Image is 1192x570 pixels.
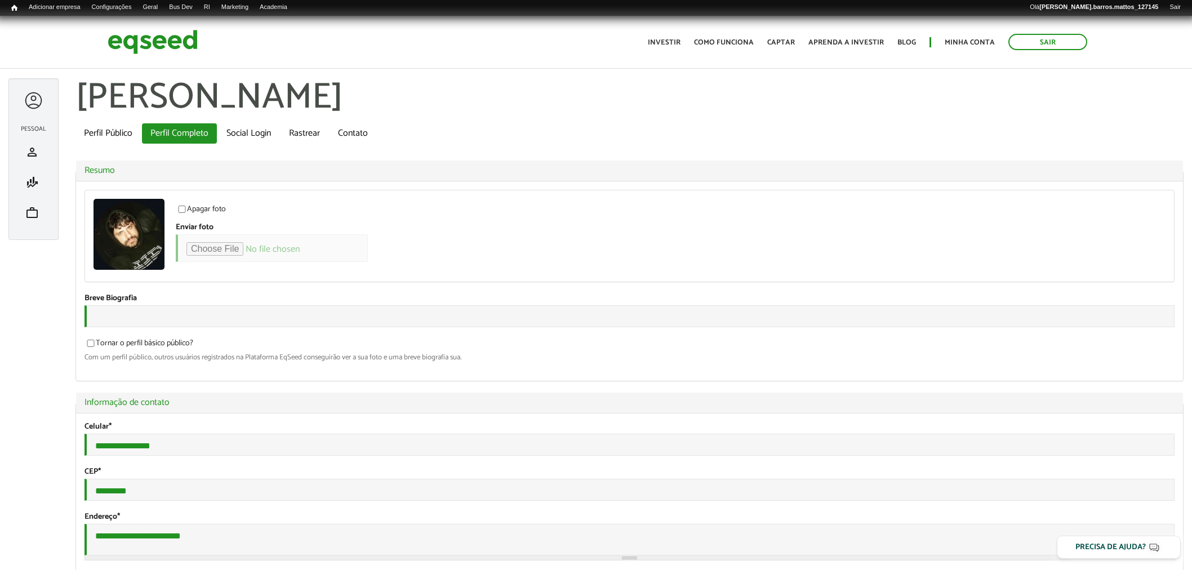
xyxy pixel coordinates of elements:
a: Academia [254,3,293,12]
a: Blog [897,39,916,46]
img: EqSeed [108,27,198,57]
a: finance_mode [17,176,50,189]
a: Adicionar empresa [23,3,86,12]
a: Contato [330,123,376,144]
a: Resumo [84,166,1175,175]
span: Este campo é obrigatório. [109,420,112,433]
a: Início [6,3,23,14]
a: Aprenda a investir [808,39,884,46]
strong: [PERSON_NAME].barros.mattos_127145 [1039,3,1158,10]
a: Investir [648,39,680,46]
span: person [25,145,39,159]
h2: Pessoal [15,126,52,132]
a: Sair [1008,34,1087,50]
a: Ver perfil do usuário. [94,199,164,270]
label: Endereço [84,513,120,521]
input: Tornar o perfil básico público? [81,340,101,347]
li: Meu perfil [15,137,52,167]
a: work [17,206,50,220]
img: Foto de Ramon Cardoso conceição [94,199,164,270]
a: Captar [767,39,795,46]
span: Início [11,4,17,12]
span: work [25,206,39,220]
a: Social Login [218,123,279,144]
label: Enviar foto [176,224,214,231]
label: Breve Biografia [84,295,137,302]
a: Perfil Completo [142,123,217,144]
a: person [17,145,50,159]
div: Com um perfil público, outros usuários registrados na Plataforma EqSeed conseguirão ver a sua fot... [84,354,1175,361]
a: Bus Dev [163,3,198,12]
a: Rastrear [281,123,328,144]
input: Apagar foto [172,206,192,213]
a: Informação de contato [84,398,1175,407]
h1: [PERSON_NAME] [75,78,1184,118]
a: RI [198,3,216,12]
a: Perfil Público [75,123,141,144]
a: Geral [137,3,163,12]
label: Apagar foto [176,206,226,217]
a: Olá[PERSON_NAME].barros.mattos_127145 [1024,3,1164,12]
a: Como funciona [694,39,754,46]
a: Minha conta [945,39,995,46]
a: Expandir menu [23,90,44,111]
li: Meu portfólio [15,198,52,228]
a: Configurações [86,3,137,12]
span: finance_mode [25,176,39,189]
label: Celular [84,423,112,431]
li: Minha simulação [15,167,52,198]
span: Este campo é obrigatório. [98,465,101,478]
label: Tornar o perfil básico público? [84,340,193,351]
span: Este campo é obrigatório. [117,510,120,523]
a: Sair [1164,3,1186,12]
a: Marketing [216,3,254,12]
label: CEP [84,468,101,476]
